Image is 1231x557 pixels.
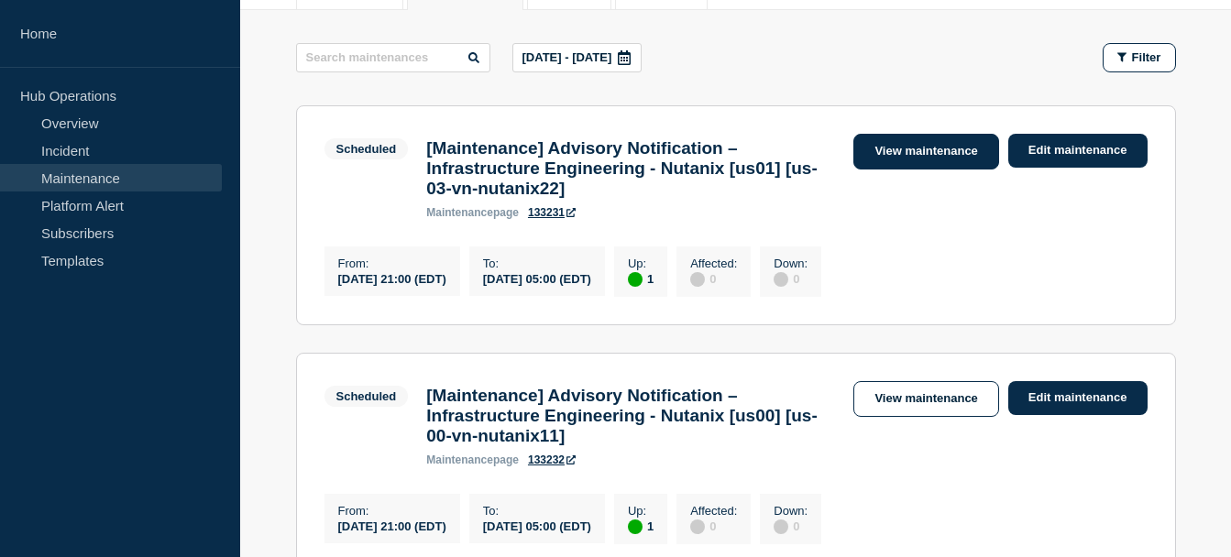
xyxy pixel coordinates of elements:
[853,381,998,417] a: View maintenance
[336,389,397,403] div: Scheduled
[628,518,654,534] div: 1
[338,270,446,286] div: [DATE] 21:00 (EDT)
[483,518,591,533] div: [DATE] 05:00 (EDT)
[426,206,493,219] span: maintenance
[528,453,576,466] a: 133232
[483,504,591,518] p: To :
[483,270,591,286] div: [DATE] 05:00 (EDT)
[774,504,808,518] p: Down :
[1008,381,1148,415] a: Edit maintenance
[853,134,998,169] a: View maintenance
[336,142,397,156] div: Scheduled
[426,386,835,446] h3: [Maintenance] Advisory Notification – Infrastructure Engineering - Nutanix [us00] [us-00-vn-nutan...
[512,43,643,72] button: [DATE] - [DATE]
[628,504,654,518] p: Up :
[690,518,737,534] div: 0
[1132,50,1161,64] span: Filter
[628,272,643,287] div: up
[690,519,705,534] div: disabled
[774,272,788,287] div: disabled
[1103,43,1176,72] button: Filter
[296,43,490,72] input: Search maintenances
[774,257,808,270] p: Down :
[774,519,788,534] div: disabled
[338,257,446,270] p: From :
[426,206,519,219] p: page
[690,257,737,270] p: Affected :
[483,257,591,270] p: To :
[426,453,493,466] span: maintenance
[628,257,654,270] p: Up :
[528,206,576,219] a: 133231
[338,518,446,533] div: [DATE] 21:00 (EDT)
[774,270,808,287] div: 0
[628,270,654,287] div: 1
[338,504,446,518] p: From :
[628,519,643,534] div: up
[690,270,737,287] div: 0
[690,272,705,287] div: disabled
[774,518,808,534] div: 0
[522,50,612,64] p: [DATE] - [DATE]
[426,453,519,466] p: page
[426,138,835,199] h3: [Maintenance] Advisory Notification – Infrastructure Engineering - Nutanix [us01] [us-03-vn-nutan...
[1008,134,1148,168] a: Edit maintenance
[690,504,737,518] p: Affected :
